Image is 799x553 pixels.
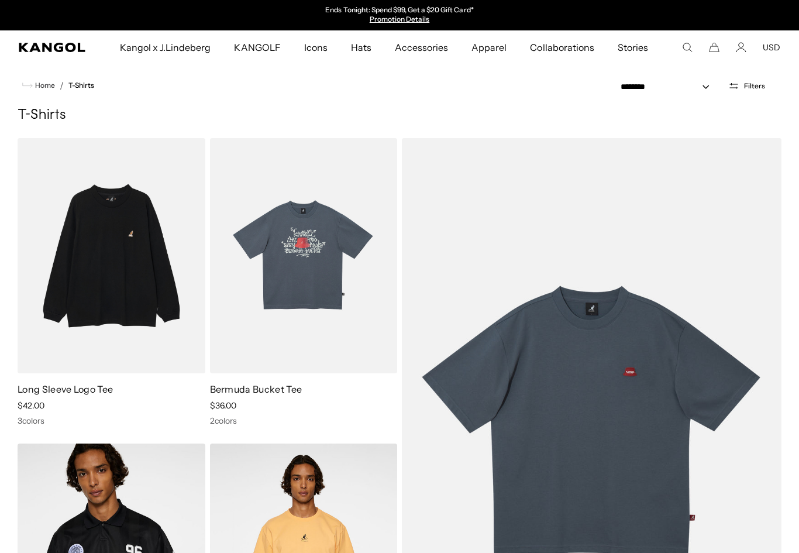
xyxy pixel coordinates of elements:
[18,107,781,124] h1: T-Shirts
[383,30,460,64] a: Accessories
[234,30,280,64] span: KANGOLF
[279,6,520,25] slideshow-component: Announcement bar
[210,138,398,373] img: Bermuda Bucket Tee
[395,30,448,64] span: Accessories
[370,15,429,23] a: Promotion Details
[606,30,660,64] a: Stories
[279,6,520,25] div: 1 of 2
[460,30,518,64] a: Apparel
[616,81,721,93] select: Sort by: Featured
[210,383,302,395] a: Bermuda Bucket Tee
[22,80,55,91] a: Home
[18,383,113,395] a: Long Sleeve Logo Tee
[325,6,473,15] p: Ends Tonight: Spend $99, Get a $20 Gift Card*
[339,30,383,64] a: Hats
[222,30,292,64] a: KANGOLF
[210,415,398,426] div: 2 colors
[682,42,693,53] summary: Search here
[279,6,520,25] div: Announcement
[68,81,94,90] a: T-Shirts
[518,30,605,64] a: Collaborations
[736,42,746,53] a: Account
[709,42,719,53] button: Cart
[471,30,507,64] span: Apparel
[530,30,594,64] span: Collaborations
[763,42,780,53] button: USD
[108,30,223,64] a: Kangol x J.Lindeberg
[18,400,44,411] span: $42.00
[33,81,55,90] span: Home
[55,78,64,92] li: /
[351,30,371,64] span: Hats
[744,82,765,90] span: Filters
[19,43,86,52] a: Kangol
[210,400,236,411] span: $36.00
[18,138,205,373] img: Long Sleeve Logo Tee
[304,30,328,64] span: Icons
[120,30,211,64] span: Kangol x J.Lindeberg
[618,30,648,64] span: Stories
[292,30,339,64] a: Icons
[721,81,772,91] button: Open filters
[18,415,205,426] div: 3 colors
